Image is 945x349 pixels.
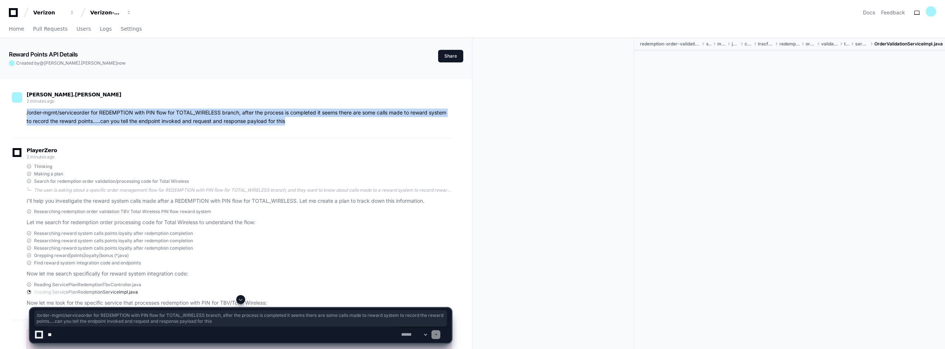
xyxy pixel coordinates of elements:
[34,171,63,177] span: Making a plan
[779,41,800,47] span: redemption
[33,9,65,16] div: Verizon
[90,9,122,16] div: Verizon-Clarify-Order-Management
[100,27,112,31] span: Logs
[100,21,112,38] a: Logs
[77,27,91,31] span: Users
[874,41,943,47] span: OrderValidationServiceImpl.java
[77,21,91,38] a: Users
[27,197,451,205] p: I'll help you investigate the reward system calls made after a REDEMPTION with PIN flow for TOTAL...
[844,41,849,47] span: tbv
[117,60,126,66] span: now
[34,253,129,259] span: Grepping reward|points|loyalty|bonus (*.java)
[9,27,24,31] span: Home
[640,41,700,47] span: redemption-order-validation-tbv
[881,9,905,16] button: Feedback
[27,109,451,126] p: /order-mgmt/serviceorder for REDEMPTION with PIN flow for TOTAL_WIRELESS branch, after the proces...
[37,312,445,324] span: /order-mgmt/serviceorder for REDEMPTION with PIN flow for TOTAL_WIRELESS branch, after the proces...
[34,245,193,251] span: Researching reward system calls points loyalty after redemption completion
[27,148,57,153] span: PlayerZero
[34,187,451,193] div: The user is asking about a specific order management flow for REDEMPTION with PIN flow for TOTAL_...
[732,41,739,47] span: java
[821,41,839,47] span: validation
[863,9,875,16] a: Docs
[27,92,121,97] span: [PERSON_NAME].[PERSON_NAME]
[34,178,189,184] span: Search for redemption order validation/processing code for Total Wireless
[44,60,117,66] span: [PERSON_NAME].[PERSON_NAME]
[34,238,193,244] span: Researching reward system calls points loyalty after redemption completion
[9,51,78,58] app-text-character-animate: Reward Points API Details
[758,41,773,47] span: tracfone
[34,209,211,215] span: Researching redemption order validation TBV Total Wireless PIN flow reward system
[717,41,726,47] span: main
[34,282,141,288] span: Reading ServicePlanRedemptionTbvController.java
[33,21,67,38] a: Pull Requests
[121,21,142,38] a: Settings
[34,164,52,170] span: Thinking
[121,27,142,31] span: Settings
[16,60,126,66] span: Created by
[438,50,463,62] button: Share
[30,6,78,19] button: Verizon
[855,41,868,47] span: service
[34,289,138,295] span: Reading ServicePlanRedemptionServiceImpl.java
[34,260,141,266] span: Find reward system integration code and endpoints
[27,154,54,160] span: 2 minutes ago
[806,41,815,47] span: order
[9,21,24,38] a: Home
[34,230,193,236] span: Researching reward system calls points loyalty after redemption completion
[27,218,451,227] p: Let me search for redemption order processing code for Total Wireless to understand the flow:
[87,6,135,19] button: Verizon-Clarify-Order-Management
[27,270,451,278] p: Now let me search specifically for reward system integration code:
[706,41,712,47] span: src
[745,41,752,47] span: com
[40,60,44,66] span: @
[33,27,67,31] span: Pull Requests
[27,98,54,104] span: 2 minutes ago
